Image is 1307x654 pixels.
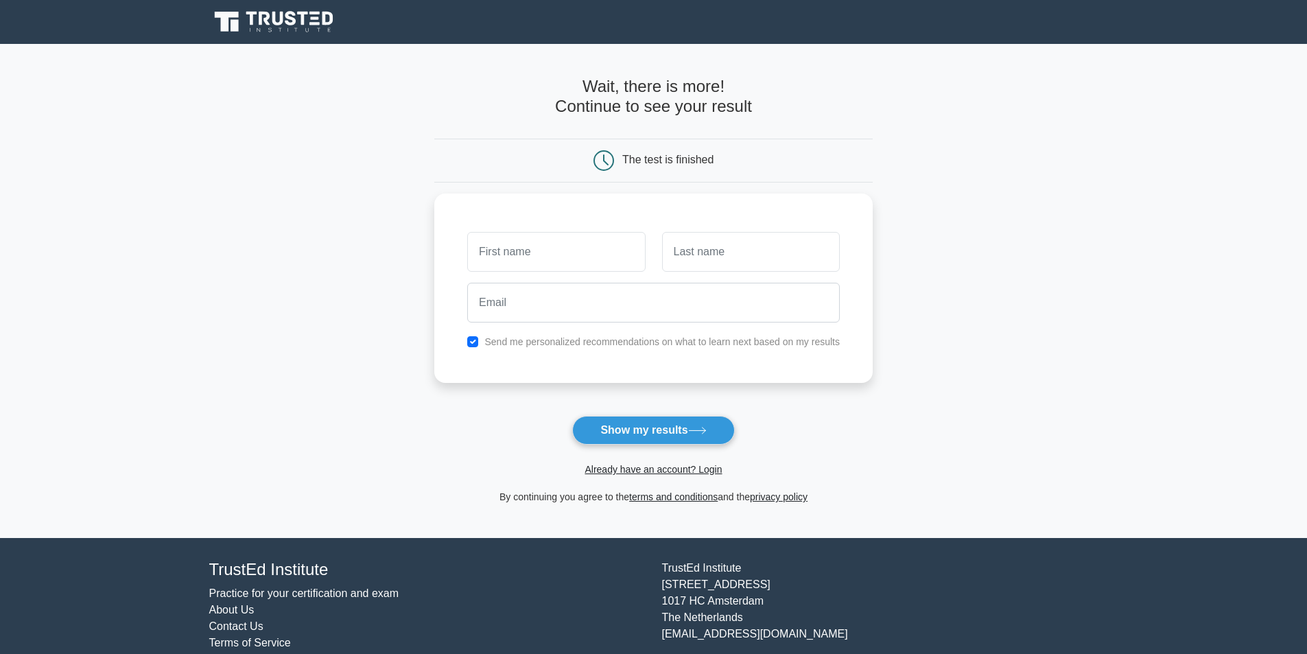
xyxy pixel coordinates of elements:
h4: TrustEd Institute [209,560,646,580]
label: Send me personalized recommendations on what to learn next based on my results [484,336,840,347]
div: The test is finished [622,154,714,165]
a: Already have an account? Login [585,464,722,475]
div: By continuing you agree to the and the [426,489,881,505]
a: Practice for your certification and exam [209,587,399,599]
button: Show my results [572,416,734,445]
input: First name [467,232,645,272]
a: Terms of Service [209,637,291,649]
input: Last name [662,232,840,272]
input: Email [467,283,840,323]
a: Contact Us [209,620,263,632]
a: About Us [209,604,255,616]
h4: Wait, there is more! Continue to see your result [434,77,873,117]
a: terms and conditions [629,491,718,502]
a: privacy policy [750,491,808,502]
